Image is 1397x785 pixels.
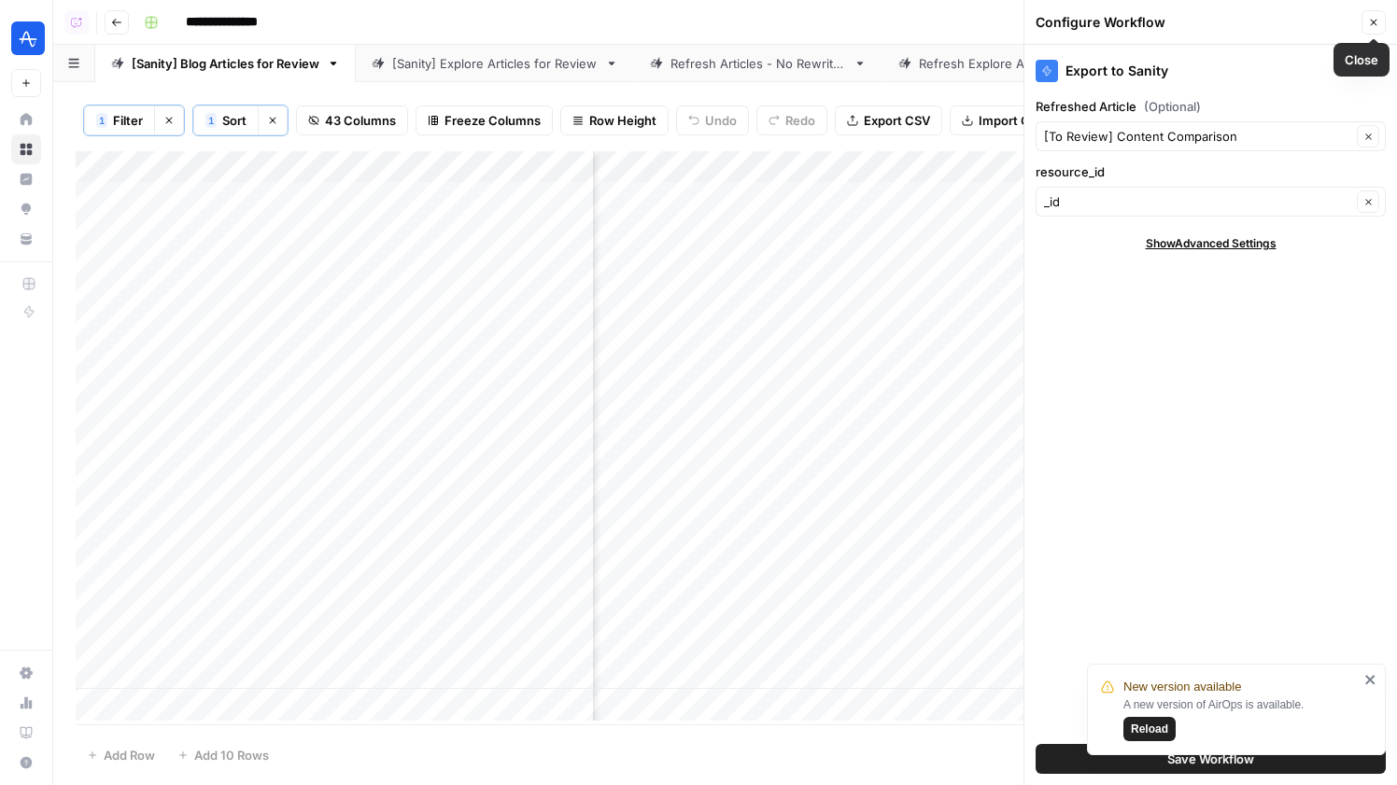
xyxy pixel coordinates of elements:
[95,45,356,82] a: [Sanity] Blog Articles for Review
[919,54,1052,73] div: Refresh Explore Article
[705,111,737,130] span: Undo
[11,718,41,748] a: Learning Hub
[193,105,258,135] button: 1Sort
[634,45,882,82] a: Refresh Articles - No Rewrites
[96,113,107,128] div: 1
[1036,744,1386,774] button: Save Workflow
[864,111,930,130] span: Export CSV
[785,111,815,130] span: Redo
[194,746,269,764] span: Add 10 Rows
[325,111,396,130] span: 43 Columns
[950,105,1058,135] button: Import CSV
[1123,678,1241,696] span: New version available
[1036,97,1386,116] label: Refreshed Article
[1146,235,1277,252] span: Show Advanced Settings
[670,54,846,73] div: Refresh Articles - No Rewrites
[222,111,247,130] span: Sort
[1044,127,1351,146] input: [To Review] Content Comparison
[1123,696,1359,741] div: A new version of AirOps is available.
[11,134,41,164] a: Browse
[392,54,598,73] div: [Sanity] Explore Articles for Review
[882,45,1089,82] a: Refresh Explore Article
[113,111,143,130] span: Filter
[99,113,105,128] span: 1
[11,658,41,688] a: Settings
[444,111,541,130] span: Freeze Columns
[560,105,669,135] button: Row Height
[1044,192,1351,211] input: _id
[11,15,41,62] button: Workspace: Amplitude
[356,45,634,82] a: [Sanity] Explore Articles for Review
[676,105,749,135] button: Undo
[835,105,942,135] button: Export CSV
[979,111,1046,130] span: Import CSV
[756,105,827,135] button: Redo
[296,105,408,135] button: 43 Columns
[104,746,155,764] span: Add Row
[11,748,41,778] button: Help + Support
[11,194,41,224] a: Opportunities
[1364,672,1377,687] button: close
[1144,97,1201,116] span: (Optional)
[132,54,319,73] div: [Sanity] Blog Articles for Review
[589,111,656,130] span: Row Height
[1036,162,1386,181] label: resource_id
[11,21,45,55] img: Amplitude Logo
[1167,750,1254,768] span: Save Workflow
[11,224,41,254] a: Your Data
[208,113,214,128] span: 1
[166,740,280,770] button: Add 10 Rows
[11,164,41,194] a: Insights
[11,105,41,134] a: Home
[416,105,553,135] button: Freeze Columns
[76,740,166,770] button: Add Row
[84,105,154,135] button: 1Filter
[205,113,217,128] div: 1
[1123,717,1176,741] button: Reload
[1036,60,1386,82] div: Export to Sanity
[11,688,41,718] a: Usage
[1131,721,1168,737] span: Reload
